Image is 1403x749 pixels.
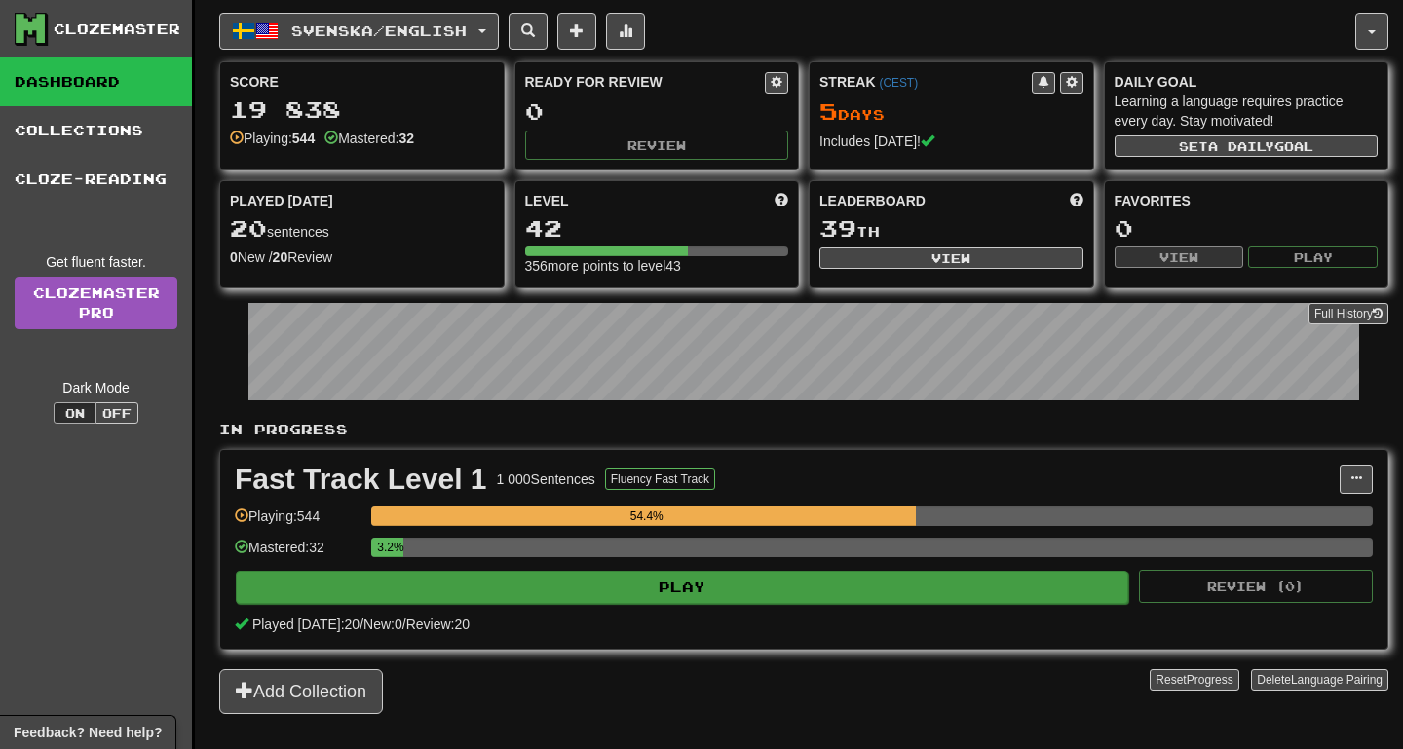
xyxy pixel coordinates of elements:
[230,97,494,122] div: 19 838
[525,72,766,92] div: Ready for Review
[54,402,96,424] button: On
[230,249,238,265] strong: 0
[291,22,467,39] span: Svenska / English
[819,216,1083,242] div: th
[219,420,1388,439] p: In Progress
[606,13,645,50] button: More stats
[402,617,406,632] span: /
[1115,246,1244,268] button: View
[1115,191,1379,210] div: Favorites
[236,571,1128,604] button: Play
[1187,673,1233,687] span: Progress
[1150,669,1238,691] button: ResetProgress
[819,247,1083,269] button: View
[819,72,1032,92] div: Streak
[363,617,402,632] span: New: 0
[497,469,595,489] div: 1 000 Sentences
[525,256,789,276] div: 356 more points to level 43
[1115,92,1379,131] div: Learning a language requires practice every day. Stay motivated!
[230,216,494,242] div: sentences
[235,538,361,570] div: Mastered: 32
[15,277,177,329] a: ClozemasterPro
[775,191,788,210] span: Score more points to level up
[235,465,487,494] div: Fast Track Level 1
[819,99,1083,125] div: Day s
[230,72,494,92] div: Score
[1115,216,1379,241] div: 0
[1139,570,1373,603] button: Review (0)
[1291,673,1383,687] span: Language Pairing
[819,214,856,242] span: 39
[819,97,838,125] span: 5
[406,617,470,632] span: Review: 20
[605,468,715,490] button: Fluency Fast Track
[1251,669,1388,691] button: DeleteLanguage Pairing
[1308,303,1388,324] button: Full History
[292,131,315,146] strong: 544
[377,506,916,526] div: 54.4%
[95,402,138,424] button: Off
[230,214,267,242] span: 20
[525,216,789,241] div: 42
[230,247,494,267] div: New / Review
[879,76,918,90] a: (CEST)
[230,129,315,148] div: Playing:
[1115,72,1379,92] div: Daily Goal
[509,13,548,50] button: Search sentences
[230,191,333,210] span: Played [DATE]
[557,13,596,50] button: Add sentence to collection
[324,129,414,148] div: Mastered:
[252,617,360,632] span: Played [DATE]: 20
[525,191,569,210] span: Level
[219,669,383,714] button: Add Collection
[54,19,180,39] div: Clozemaster
[1070,191,1083,210] span: This week in points, UTC
[377,538,403,557] div: 3.2%
[273,249,288,265] strong: 20
[525,131,789,160] button: Review
[360,617,363,632] span: /
[525,99,789,124] div: 0
[819,131,1083,151] div: Includes [DATE]!
[15,378,177,397] div: Dark Mode
[15,252,177,272] div: Get fluent faster.
[219,13,499,50] button: Svenska/English
[398,131,414,146] strong: 32
[235,506,361,539] div: Playing: 544
[1248,246,1378,268] button: Play
[1208,139,1274,153] span: a daily
[1115,135,1379,157] button: Seta dailygoal
[14,723,162,742] span: Open feedback widget
[819,191,926,210] span: Leaderboard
